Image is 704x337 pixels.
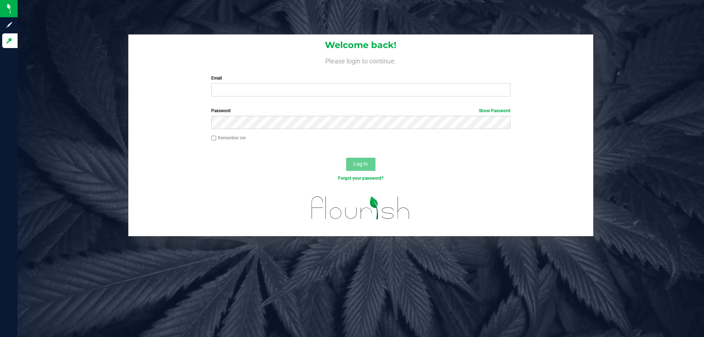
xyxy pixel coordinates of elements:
[479,108,510,113] a: Show Password
[211,75,510,81] label: Email
[211,108,231,113] span: Password
[353,161,368,167] span: Log In
[128,56,593,65] h4: Please login to continue.
[346,158,375,171] button: Log In
[338,176,384,181] a: Forgot your password?
[5,21,13,29] inline-svg: Sign up
[5,37,13,44] inline-svg: Log in
[211,135,246,141] label: Remember me
[211,136,216,141] input: Remember me
[128,40,593,50] h1: Welcome back!
[302,189,419,227] img: flourish_logo.svg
